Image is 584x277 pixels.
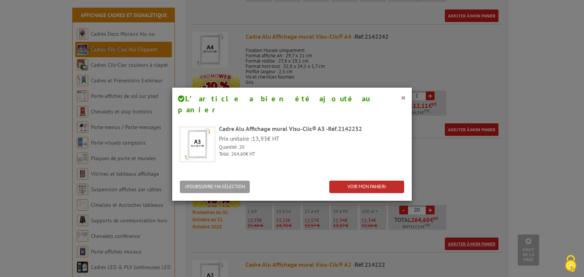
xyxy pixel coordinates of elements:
span: 13,93 [252,135,267,142]
h4: L’article a bien été ajouté au panier [178,93,406,115]
div: Cadre Alu Affichage mural Visu-Clic® A3 - [219,124,404,133]
span: 20 [239,144,244,150]
button: POURSUIVRE MA SÉLECTION [180,181,250,193]
span: 264,60 [231,151,246,157]
span: Réf.2142232 [328,125,362,132]
button: × [401,93,406,102]
p: Total : € HT [219,151,404,158]
p: Quantité : [219,144,404,151]
img: Cookies (fenêtre modale) [561,254,580,273]
a: VOIR MON PANIER [329,181,404,193]
p: Prix unitaire : € HT [219,134,404,143]
button: Cookies (fenêtre modale) [557,251,584,277]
